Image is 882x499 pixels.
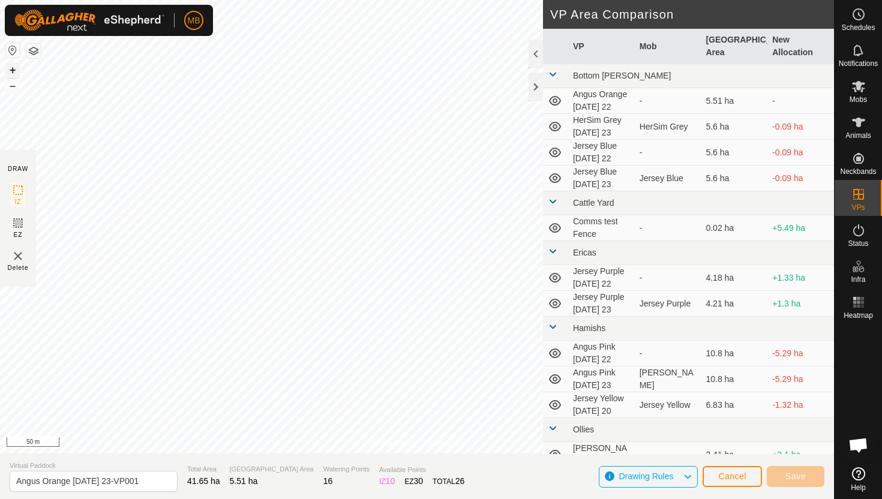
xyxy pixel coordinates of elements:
[573,248,596,257] span: Ericas
[568,114,635,140] td: HerSim Grey [DATE] 23
[767,114,834,140] td: -0.09 ha
[26,44,41,58] button: Map Layers
[8,164,28,173] div: DRAW
[8,263,29,272] span: Delete
[701,88,767,114] td: 5.51 ha
[767,442,834,468] td: +2.1 ha
[840,168,876,175] span: Neckbands
[14,230,23,239] span: EZ
[835,462,882,496] a: Help
[767,88,834,114] td: -
[640,95,697,107] div: -
[429,438,464,449] a: Contact Us
[848,240,868,247] span: Status
[640,366,697,392] div: [PERSON_NAME]
[640,449,697,461] div: -
[767,466,824,487] button: Save
[839,60,878,67] span: Notifications
[404,475,423,488] div: EZ
[718,471,746,481] span: Cancel
[568,140,635,166] td: Jersey Blue [DATE] 22
[568,442,635,468] td: [PERSON_NAME] [DATE] 22
[701,114,767,140] td: 5.6 ha
[701,29,767,64] th: [GEOGRAPHIC_DATA] Area
[11,249,25,263] img: VP
[635,29,701,64] th: Mob
[844,312,873,319] span: Heatmap
[640,347,697,360] div: -
[767,341,834,366] td: -5.29 ha
[619,471,673,481] span: Drawing Rules
[568,341,635,366] td: Angus Pink [DATE] 22
[767,166,834,191] td: -0.09 ha
[640,272,697,284] div: -
[386,476,395,486] span: 10
[701,166,767,191] td: 5.6 ha
[701,215,767,241] td: 0.02 ha
[845,132,871,139] span: Animals
[573,425,594,434] span: Ollies
[10,461,178,471] span: Virtual Paddock
[568,29,635,64] th: VP
[568,166,635,191] td: Jersey Blue [DATE] 23
[433,475,464,488] div: TOTAL
[573,198,614,208] span: Cattle Yard
[701,291,767,317] td: 4.21 ha
[455,476,465,486] span: 26
[323,476,333,486] span: 16
[568,291,635,317] td: Jersey Purple [DATE] 23
[379,475,395,488] div: IZ
[767,29,834,64] th: New Allocation
[640,172,697,185] div: Jersey Blue
[640,297,697,310] div: Jersey Purple
[841,24,875,31] span: Schedules
[767,140,834,166] td: -0.09 ha
[5,43,20,58] button: Reset Map
[5,63,20,77] button: +
[851,484,866,491] span: Help
[640,399,697,411] div: Jersey Yellow
[568,392,635,418] td: Jersey Yellow [DATE] 20
[379,465,464,475] span: Available Points
[701,341,767,366] td: 10.8 ha
[5,79,20,93] button: –
[767,215,834,241] td: +5.49 ha
[640,121,697,133] div: HerSim Grey
[230,476,258,486] span: 5.51 ha
[15,197,22,206] span: IZ
[640,222,697,235] div: -
[568,215,635,241] td: Comms test Fence
[701,140,767,166] td: 5.6 ha
[701,265,767,291] td: 4.18 ha
[187,464,220,474] span: Total Area
[701,442,767,468] td: 3.41 ha
[767,366,834,392] td: -5.29 ha
[767,392,834,418] td: -1.32 ha
[850,96,867,103] span: Mobs
[323,464,370,474] span: Watering Points
[701,392,767,418] td: 6.83 ha
[851,276,865,283] span: Infra
[841,427,877,463] div: Open chat
[573,71,671,80] span: Bottom [PERSON_NAME]
[701,366,767,392] td: 10.8 ha
[640,146,697,159] div: -
[703,466,762,487] button: Cancel
[573,323,605,333] span: Hamishs
[568,366,635,392] td: Angus Pink [DATE] 23
[187,476,220,486] span: 41.65 ha
[785,471,806,481] span: Save
[767,291,834,317] td: +1.3 ha
[767,265,834,291] td: +1.33 ha
[568,265,635,291] td: Jersey Purple [DATE] 22
[370,438,415,449] a: Privacy Policy
[414,476,424,486] span: 30
[14,10,164,31] img: Gallagher Logo
[230,464,314,474] span: [GEOGRAPHIC_DATA] Area
[550,7,834,22] h2: VP Area Comparison
[568,88,635,114] td: Angus Orange [DATE] 22
[188,14,200,27] span: MB
[851,204,865,211] span: VPs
